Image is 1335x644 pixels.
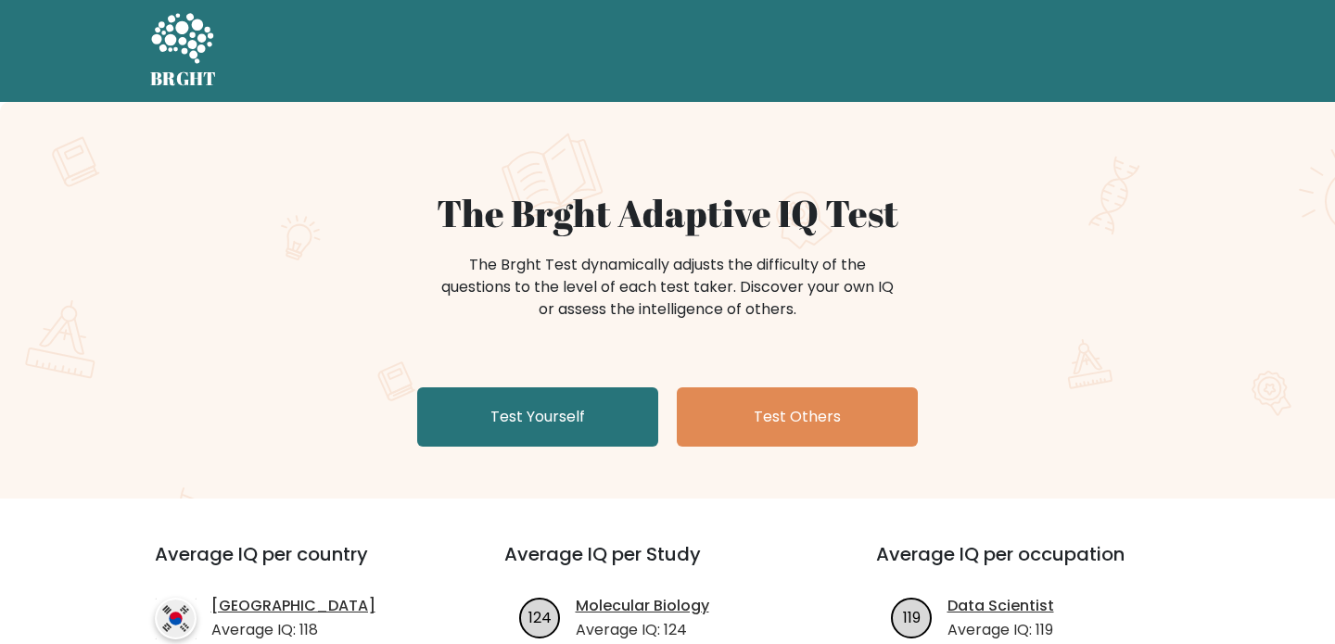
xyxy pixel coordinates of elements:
h1: The Brght Adaptive IQ Test [215,191,1120,235]
div: The Brght Test dynamically adjusts the difficulty of the questions to the level of each test take... [436,254,899,321]
p: Average IQ: 118 [211,619,375,641]
a: Test Yourself [417,387,658,447]
text: 124 [528,606,552,627]
a: Test Others [677,387,918,447]
h3: Average IQ per occupation [876,543,1203,587]
a: BRGHT [150,7,217,95]
a: [GEOGRAPHIC_DATA] [211,595,375,617]
a: Data Scientist [947,595,1054,617]
h5: BRGHT [150,68,217,90]
a: Molecular Biology [576,595,709,617]
h3: Average IQ per country [155,543,438,587]
h3: Average IQ per Study [504,543,832,587]
text: 119 [903,606,921,627]
p: Average IQ: 119 [947,619,1054,641]
p: Average IQ: 124 [576,619,709,641]
img: country [155,598,197,639]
